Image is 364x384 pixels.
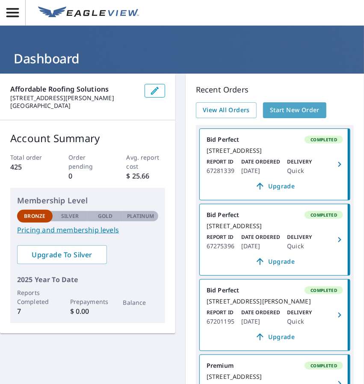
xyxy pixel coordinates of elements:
div: [STREET_ADDRESS] [207,222,343,230]
p: 67281339 [207,166,234,176]
a: Bid PerfectCompleted[STREET_ADDRESS]Report ID67275396Date Ordered[DATE]DeliveryQuickUpgrade [200,204,350,275]
p: Reports Completed [17,288,53,306]
p: 425 [10,162,49,172]
div: Bid Perfect [207,286,343,294]
span: Completed [305,287,342,293]
p: Affordable Roofing Solutions [10,84,138,94]
p: Membership Level [17,195,158,206]
span: Completed [305,363,342,369]
p: [DATE] [241,166,280,176]
p: Report ID [207,158,234,166]
span: Upgrade [212,332,338,342]
div: Bid Perfect [207,211,343,219]
p: Prepayments [70,297,106,306]
div: Premium [207,362,343,369]
a: Pricing and membership levels [17,225,158,235]
span: Upgrade To Silver [24,250,100,259]
a: View All Orders [196,102,257,118]
a: Start New Order [263,102,326,118]
p: 7 [17,306,53,316]
a: Bid PerfectCompleted[STREET_ADDRESS][PERSON_NAME]Report ID67201195Date Ordered[DATE]DeliveryQuick... [200,280,350,351]
span: Upgrade [212,256,338,267]
p: Date Ordered [241,233,280,241]
p: Quick [287,241,312,251]
div: [STREET_ADDRESS] [207,373,343,381]
p: [DATE] [241,241,280,251]
p: Avg. report cost [127,153,166,171]
span: Completed [305,212,342,218]
p: Balance [123,298,159,307]
p: [GEOGRAPHIC_DATA] [10,102,138,110]
p: Silver [61,212,79,220]
a: Upgrade To Silver [17,245,107,264]
a: Upgrade [207,330,343,344]
p: 2025 Year To Date [17,274,158,285]
p: Delivery [287,309,312,316]
div: Bid Perfect [207,136,343,143]
a: EV Logo [33,1,144,24]
p: [STREET_ADDRESS][PERSON_NAME] [10,94,138,102]
p: Delivery [287,233,312,241]
p: Delivery [287,158,312,166]
div: [STREET_ADDRESS] [207,147,343,155]
p: $ 25.66 [127,171,166,181]
img: EV Logo [38,6,139,19]
p: Report ID [207,309,234,316]
a: Bid PerfectCompleted[STREET_ADDRESS]Report ID67281339Date Ordered[DATE]DeliveryQuickUpgrade [200,129,350,200]
p: Report ID [207,233,234,241]
p: 0 [68,171,107,181]
span: Completed [305,137,342,143]
p: Gold [98,212,112,220]
p: Quick [287,316,312,327]
h1: Dashboard [10,50,354,67]
div: [STREET_ADDRESS][PERSON_NAME] [207,298,343,305]
span: Upgrade [212,181,338,191]
span: View All Orders [203,105,250,116]
p: $ 0.00 [70,306,106,316]
p: Bronze [24,212,45,220]
a: Upgrade [207,255,343,268]
p: Date Ordered [241,158,280,166]
span: Start New Order [270,105,320,116]
p: [DATE] [241,316,280,327]
p: Account Summary [10,131,165,146]
p: Order pending [68,153,107,171]
p: 67275396 [207,241,234,251]
p: Quick [287,166,312,176]
p: 67201195 [207,316,234,327]
a: Upgrade [207,179,343,193]
p: Date Ordered [241,309,280,316]
p: Platinum [127,212,154,220]
p: Total order [10,153,49,162]
p: Recent Orders [196,84,354,95]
